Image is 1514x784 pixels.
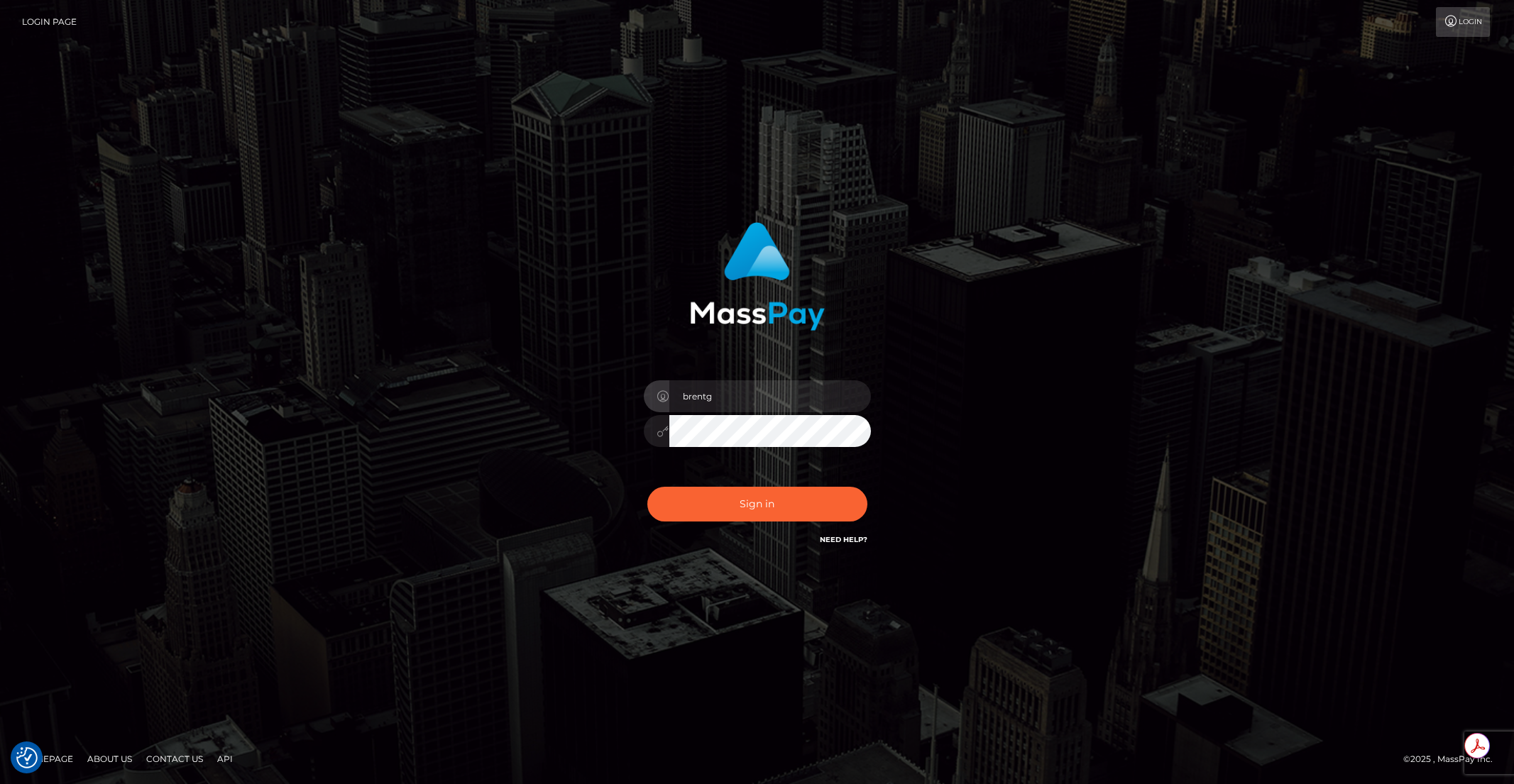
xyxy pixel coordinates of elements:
[669,380,871,412] input: Username...
[1436,7,1490,37] a: Login
[16,748,79,770] a: Homepage
[1403,751,1503,767] div: © 2025 , MassPay Inc.
[212,748,238,770] a: API
[141,748,209,770] a: Contact Us
[16,747,38,768] button: Consent Preferences
[16,747,38,768] img: Revisit consent button
[820,535,867,544] a: Need Help?
[82,748,138,770] a: About Us
[647,487,867,521] button: Sign in
[690,222,825,331] img: MassPay Login
[22,7,77,37] a: Login Page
